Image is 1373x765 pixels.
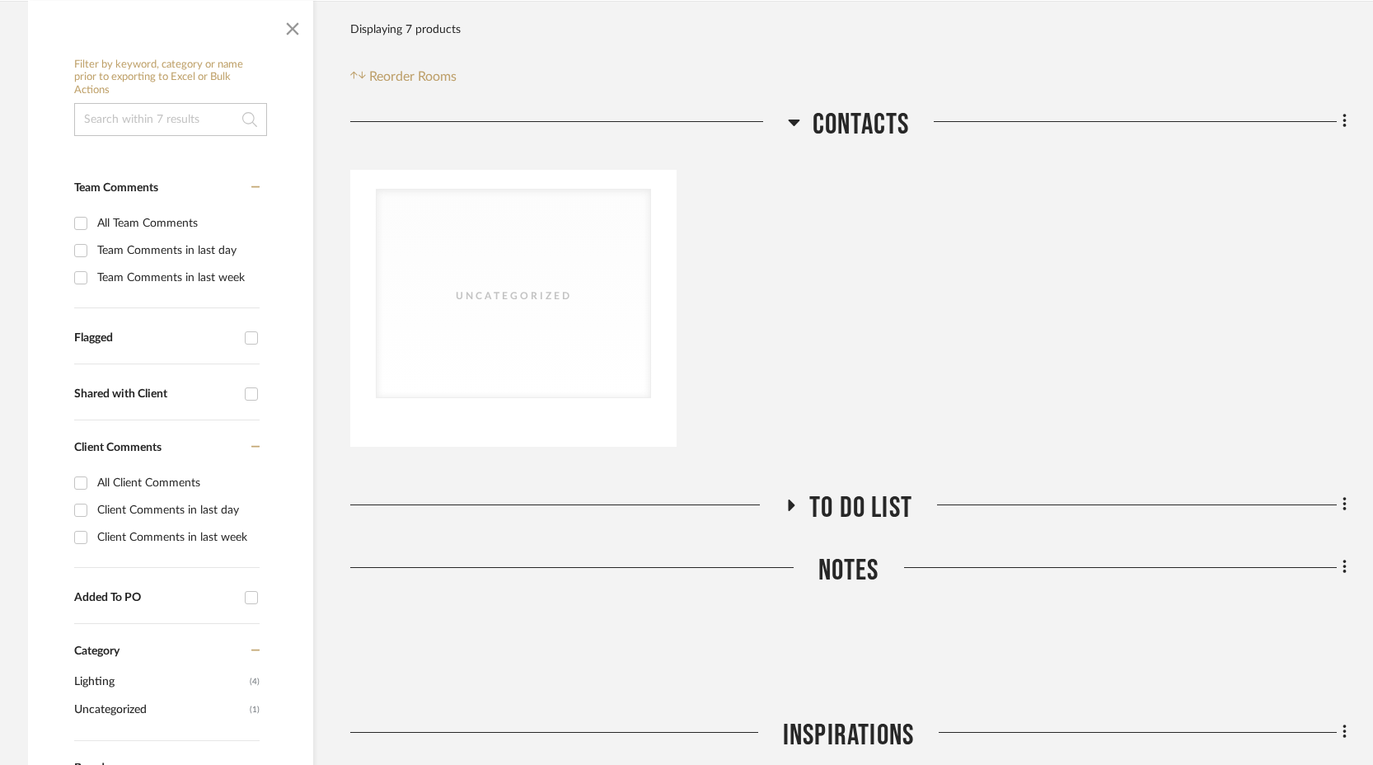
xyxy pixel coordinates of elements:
span: Client Comments [74,442,162,453]
span: Reorder Rooms [369,67,457,87]
div: Flagged [74,331,237,345]
div: Client Comments in last day [97,497,255,523]
div: Team Comments in last day [97,237,255,264]
button: Reorder Rooms [350,67,457,87]
input: Search within 7 results [74,103,267,136]
span: Lighting [74,668,246,696]
span: Category [74,645,119,659]
span: To Do List [809,490,912,526]
span: (1) [250,697,260,723]
div: All Team Comments [97,210,255,237]
div: Added To PO [74,591,237,605]
span: Contacts [813,107,910,143]
div: Shared with Client [74,387,237,401]
div: Uncategorized [431,288,596,304]
span: Uncategorized [74,696,246,724]
span: (4) [250,669,260,695]
span: Team Comments [74,182,158,194]
h6: Filter by keyword, category or name prior to exporting to Excel or Bulk Actions [74,59,267,97]
div: Client Comments in last week [97,524,255,551]
button: Close [276,9,309,42]
div: All Client Comments [97,470,255,496]
div: Displaying 7 products [350,13,461,46]
div: Team Comments in last week [97,265,255,291]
